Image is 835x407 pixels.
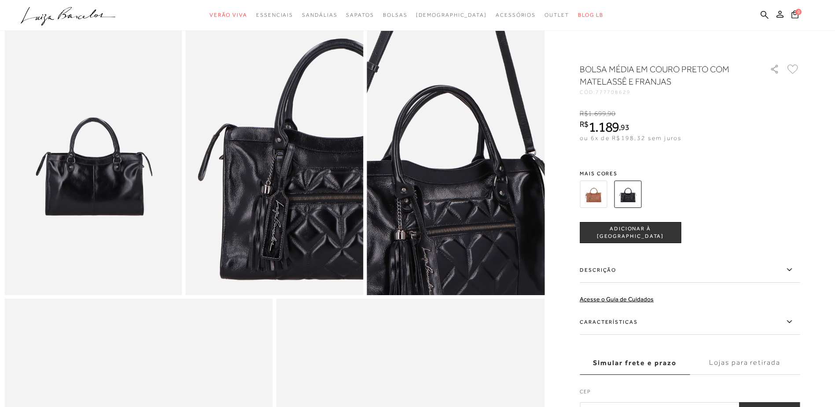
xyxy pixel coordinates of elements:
span: Acessórios [496,12,536,18]
span: 93 [621,122,629,132]
a: categoryNavScreenReaderText [383,7,408,23]
span: ou 6x de R$198,32 sem juros [580,134,681,141]
label: CEP [580,388,800,400]
a: BLOG LB [578,7,603,23]
a: categoryNavScreenReaderText [544,7,569,23]
a: categoryNavScreenReaderText [256,7,293,23]
i: , [619,123,629,131]
span: 1.189 [589,119,619,135]
a: categoryNavScreenReaderText [302,7,337,23]
span: BLOG LB [578,12,603,18]
a: categoryNavScreenReaderText [346,7,374,23]
span: Verão Viva [210,12,247,18]
a: noSubCategoriesText [416,7,487,23]
label: Características [580,309,800,335]
span: [DEMOGRAPHIC_DATA] [416,12,487,18]
label: Descrição [580,257,800,283]
button: 0 [789,10,801,22]
i: , [606,110,616,118]
span: Mais cores [580,171,800,176]
button: ADICIONAR À [GEOGRAPHIC_DATA] [580,222,681,243]
img: BOLSA MÉDIA EM COURO PRETO COM MATELASSÊ E FRANJAS [614,181,641,208]
label: Simular frete e prazo [580,351,690,375]
span: 777708629 [596,89,631,95]
img: image [4,28,182,295]
img: image [186,28,364,295]
span: Sapatos [346,12,374,18]
a: categoryNavScreenReaderText [210,7,247,23]
span: Bolsas [383,12,408,18]
span: Essenciais [256,12,293,18]
span: Sandálias [302,12,337,18]
i: R$ [580,110,588,118]
a: Acesse o Guia de Cuidados [580,296,654,303]
span: 90 [607,110,615,118]
i: R$ [580,120,589,128]
h1: BOLSA MÉDIA EM COURO PRETO COM MATELASSÊ E FRANJAS [580,63,745,88]
span: ADICIONAR À [GEOGRAPHIC_DATA] [580,225,681,240]
div: CÓD: [580,89,756,95]
a: categoryNavScreenReaderText [496,7,536,23]
span: Outlet [544,12,569,18]
span: 0 [795,9,802,15]
span: 1.699 [588,110,606,118]
label: Lojas para retirada [690,351,800,375]
img: BOLSA MÉDIA EM COURO CARAMELO COM MATELASSÊ E FRANJAS [580,181,607,208]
